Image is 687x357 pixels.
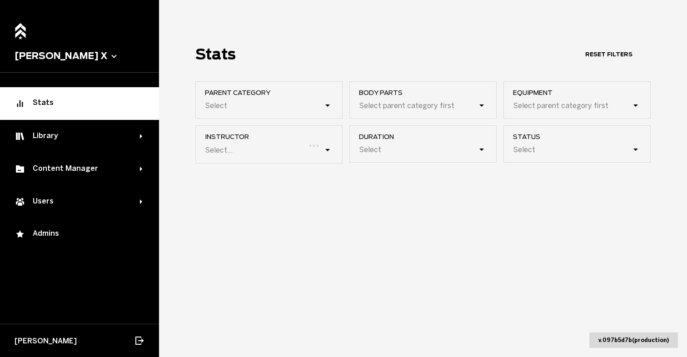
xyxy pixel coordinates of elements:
button: Log out [129,331,149,351]
div: Select [205,101,227,110]
div: Content Manager [15,164,140,174]
div: Users [15,196,140,207]
button: [PERSON_NAME] X [15,50,144,61]
h1: Stats [195,45,236,63]
span: [PERSON_NAME] [15,337,77,345]
div: Select [359,145,381,154]
div: Select [513,145,535,154]
span: instructor [205,133,342,140]
span: Parent Category [205,89,342,96]
span: duration [359,133,496,140]
button: Reset Filters [567,46,651,62]
div: Stats [15,98,144,109]
div: Library [15,131,140,142]
a: Home [12,18,29,38]
span: Status [513,133,650,140]
span: Body parts [359,89,496,96]
span: Equipment [513,89,650,96]
div: Admins [15,229,144,240]
div: Select... [205,146,233,154]
div: v. 097b5d7b ( production ) [589,332,678,348]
